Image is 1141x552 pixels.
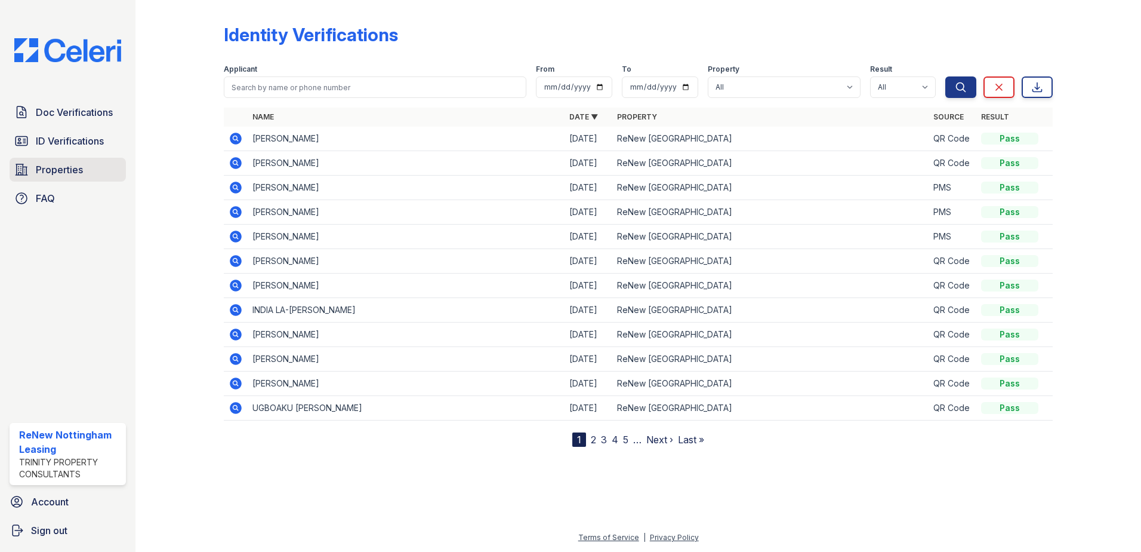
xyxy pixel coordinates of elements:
[612,372,929,396] td: ReNew [GEOGRAPHIC_DATA]
[933,112,964,121] a: Source
[981,133,1038,145] div: Pass
[565,298,612,323] td: [DATE]
[612,127,929,151] td: ReNew [GEOGRAPHIC_DATA]
[981,157,1038,169] div: Pass
[981,304,1038,316] div: Pass
[19,428,121,456] div: ReNew Nottingham Leasing
[929,225,976,249] td: PMS
[224,65,257,74] label: Applicant
[929,200,976,225] td: PMS
[248,372,565,396] td: [PERSON_NAME]
[565,372,612,396] td: [DATE]
[981,231,1038,243] div: Pass
[601,434,607,446] a: 3
[981,112,1009,121] a: Result
[565,151,612,176] td: [DATE]
[622,65,631,74] label: To
[565,176,612,200] td: [DATE]
[248,176,565,200] td: [PERSON_NAME]
[870,65,892,74] label: Result
[248,249,565,274] td: [PERSON_NAME]
[248,298,565,323] td: INDIA LA-[PERSON_NAME]
[617,112,657,121] a: Property
[565,200,612,225] td: [DATE]
[36,105,113,119] span: Doc Verifications
[36,134,104,148] span: ID Verifications
[612,347,929,372] td: ReNew [GEOGRAPHIC_DATA]
[565,127,612,151] td: [DATE]
[36,191,55,206] span: FAQ
[643,533,646,542] div: |
[612,274,929,298] td: ReNew [GEOGRAPHIC_DATA]
[981,329,1038,341] div: Pass
[536,65,554,74] label: From
[929,372,976,396] td: QR Code
[612,249,929,274] td: ReNew [GEOGRAPHIC_DATA]
[565,274,612,298] td: [DATE]
[929,127,976,151] td: QR Code
[929,249,976,274] td: QR Code
[248,151,565,176] td: [PERSON_NAME]
[929,151,976,176] td: QR Code
[224,76,526,98] input: Search by name or phone number
[591,434,596,446] a: 2
[981,182,1038,194] div: Pass
[248,323,565,347] td: [PERSON_NAME]
[578,533,639,542] a: Terms of Service
[5,490,131,514] a: Account
[565,249,612,274] td: [DATE]
[981,206,1038,218] div: Pass
[5,38,131,62] img: CE_Logo_Blue-a8612792a0a2168367f1c8372b55b34899dd931a85d93a1a3d3e32e68fde9ad4.png
[929,323,976,347] td: QR Code
[981,353,1038,365] div: Pass
[248,347,565,372] td: [PERSON_NAME]
[612,323,929,347] td: ReNew [GEOGRAPHIC_DATA]
[708,65,739,74] label: Property
[678,434,704,446] a: Last »
[31,495,69,509] span: Account
[929,298,976,323] td: QR Code
[565,323,612,347] td: [DATE]
[646,434,673,446] a: Next ›
[981,402,1038,414] div: Pass
[612,298,929,323] td: ReNew [GEOGRAPHIC_DATA]
[10,186,126,210] a: FAQ
[224,24,398,45] div: Identity Verifications
[572,433,586,447] div: 1
[981,280,1038,292] div: Pass
[19,456,121,480] div: Trinity Property Consultants
[10,158,126,182] a: Properties
[633,433,642,447] span: …
[5,519,131,542] a: Sign out
[36,162,83,177] span: Properties
[929,396,976,421] td: QR Code
[248,274,565,298] td: [PERSON_NAME]
[981,378,1038,390] div: Pass
[612,200,929,225] td: ReNew [GEOGRAPHIC_DATA]
[650,533,699,542] a: Privacy Policy
[31,523,67,538] span: Sign out
[565,347,612,372] td: [DATE]
[10,100,126,124] a: Doc Verifications
[612,434,618,446] a: 4
[252,112,274,121] a: Name
[569,112,598,121] a: Date ▼
[929,274,976,298] td: QR Code
[248,200,565,225] td: [PERSON_NAME]
[981,255,1038,267] div: Pass
[612,176,929,200] td: ReNew [GEOGRAPHIC_DATA]
[10,129,126,153] a: ID Verifications
[248,225,565,249] td: [PERSON_NAME]
[248,396,565,421] td: UGBOAKU [PERSON_NAME]
[612,396,929,421] td: ReNew [GEOGRAPHIC_DATA]
[248,127,565,151] td: [PERSON_NAME]
[929,347,976,372] td: QR Code
[612,225,929,249] td: ReNew [GEOGRAPHIC_DATA]
[612,151,929,176] td: ReNew [GEOGRAPHIC_DATA]
[929,176,976,200] td: PMS
[565,225,612,249] td: [DATE]
[623,434,628,446] a: 5
[565,396,612,421] td: [DATE]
